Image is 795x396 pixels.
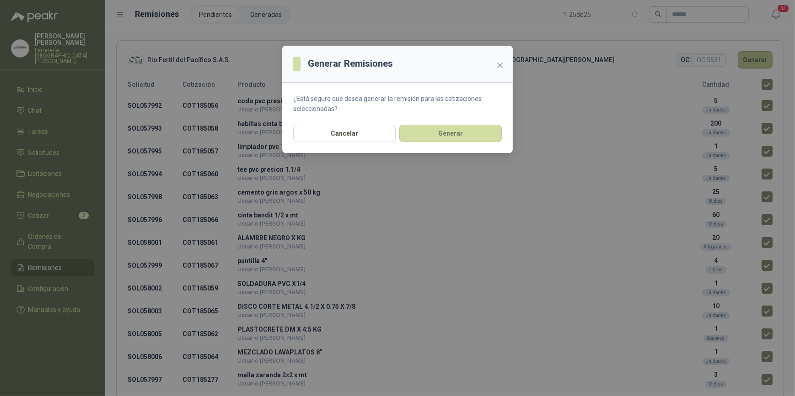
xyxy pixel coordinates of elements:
[293,94,502,114] p: ¿Está seguro que desea generar la remisión para las cotizaciones seleccionadas?
[493,58,507,73] button: Close
[496,62,504,69] span: close
[308,57,393,71] h3: Generar Remisiones
[399,125,502,142] button: Generar
[293,125,396,142] button: Cancelar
